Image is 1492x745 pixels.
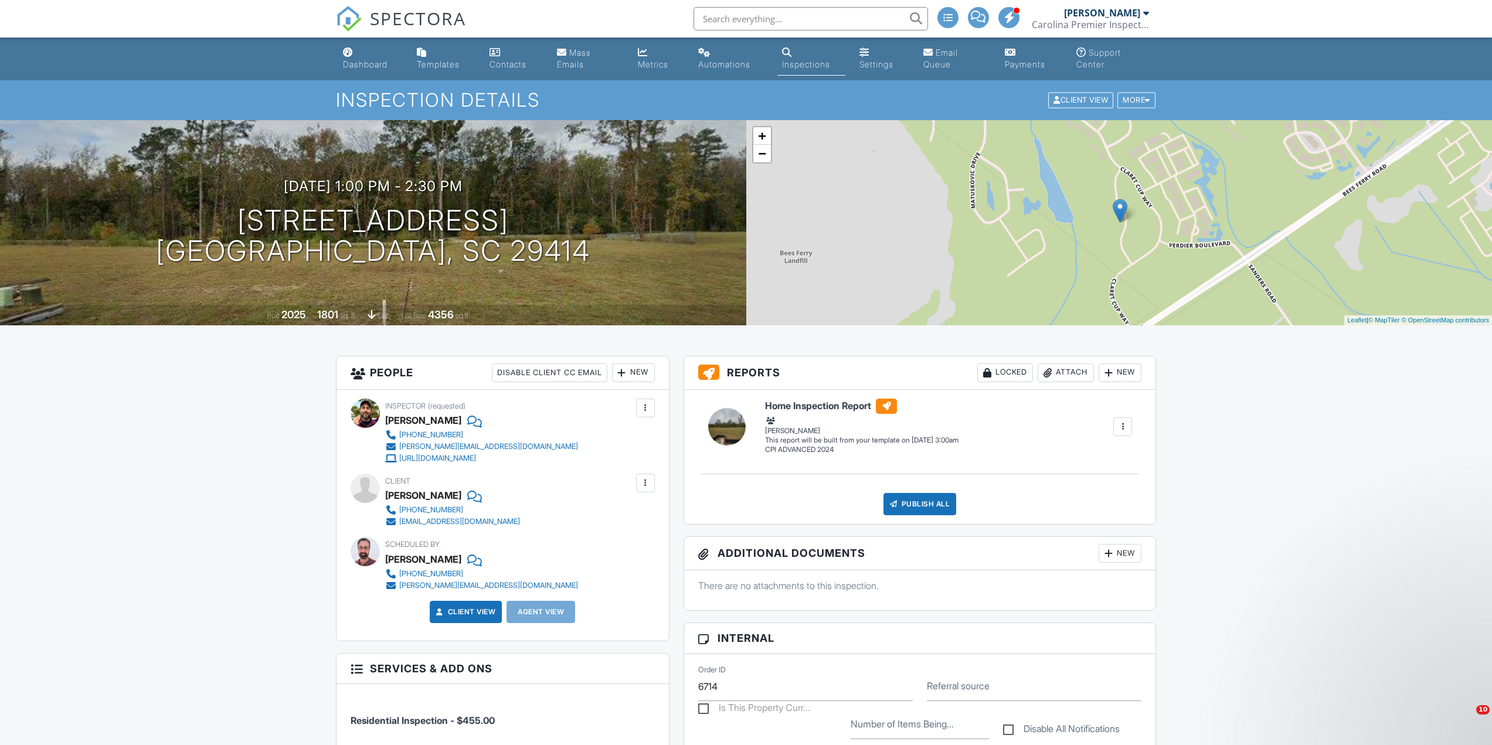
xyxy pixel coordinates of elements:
a: © OpenStreetMap contributors [1402,317,1489,324]
span: Lot Size [402,311,426,320]
h1: Inspection Details [336,90,1157,110]
a: [PERSON_NAME][EMAIL_ADDRESS][DOMAIN_NAME] [385,580,578,591]
div: 4356 [428,308,454,321]
label: Is This Property Currently Occupied? [698,702,810,717]
a: Payments [1000,42,1062,76]
div: New [1099,544,1141,563]
span: sq. ft. [340,311,356,320]
h3: [DATE] 1:00 pm - 2:30 pm [284,178,463,194]
a: Templates [412,42,475,76]
div: Contacts [490,59,526,69]
div: Attach [1038,363,1094,382]
div: New [1099,363,1141,382]
div: Support Center [1076,47,1121,69]
a: Support Center [1072,42,1154,76]
a: Client View [1047,95,1116,104]
div: [PERSON_NAME][EMAIL_ADDRESS][DOMAIN_NAME] [399,442,578,451]
div: Templates [417,59,460,69]
h1: [STREET_ADDRESS] [GEOGRAPHIC_DATA], SC 29414 [156,205,590,267]
div: 2025 [281,308,306,321]
h3: Internal [684,623,1156,654]
a: Email Queue [919,42,991,76]
div: Disable Client CC Email [492,363,607,382]
label: Disable All Notifications [1003,723,1120,738]
a: Settings [855,42,909,76]
div: [EMAIL_ADDRESS][DOMAIN_NAME] [399,517,520,526]
div: Automations [698,59,750,69]
div: Inspections [782,59,830,69]
input: Search everything... [694,7,928,30]
li: Service: Residential Inspection [351,693,655,736]
div: [PHONE_NUMBER] [399,505,463,515]
span: Built [267,311,280,320]
div: [PERSON_NAME] [385,411,461,429]
span: Scheduled By [385,540,440,549]
div: Metrics [638,59,668,69]
label: Order ID [698,665,726,675]
a: [PHONE_NUMBER] [385,568,578,580]
div: 1801 [317,308,338,321]
h3: People [337,356,669,390]
input: Number of Items Being Re-Inspected (If Re-Inspection) [851,710,989,739]
a: [PHONE_NUMBER] [385,429,578,441]
a: [EMAIL_ADDRESS][DOMAIN_NAME] [385,516,520,528]
div: | [1344,315,1492,325]
h6: Home Inspection Report [765,399,959,414]
span: 10 [1476,705,1490,715]
a: SPECTORA [336,16,466,40]
div: CPI ADVANCED 2024 [765,445,959,455]
h3: Services & Add ons [337,654,669,684]
div: Mass Emails [557,47,591,69]
div: Dashboard [343,59,388,69]
div: [PERSON_NAME] [1064,7,1140,19]
span: (requested) [428,402,465,410]
a: [PERSON_NAME][EMAIL_ADDRESS][DOMAIN_NAME] [385,441,578,453]
div: Client View [1048,93,1113,108]
div: New [612,363,655,382]
a: Client View [434,606,496,618]
a: Automations (Basic) [694,42,768,76]
span: sq.ft. [456,311,470,320]
span: Inspector [385,402,426,410]
a: Contacts [485,42,543,76]
div: [PERSON_NAME] [385,487,461,504]
div: Publish All [883,493,957,515]
a: Zoom out [753,145,771,162]
a: Dashboard [338,42,403,76]
div: More [1117,93,1155,108]
label: Number of Items Being Re-Inspected (If Re-Inspection) [851,717,954,730]
span: slab [378,311,390,320]
a: [URL][DOMAIN_NAME] [385,453,578,464]
a: [PHONE_NUMBER] [385,504,520,516]
div: [URL][DOMAIN_NAME] [399,454,476,463]
span: Residential Inspection - $455.00 [351,715,495,726]
a: Mass Emails [552,42,623,76]
img: The Best Home Inspection Software - Spectora [336,6,362,32]
div: This report will be built from your template on [DATE] 3:00am [765,436,959,445]
a: Leaflet [1347,317,1367,324]
div: Settings [859,59,893,69]
div: Payments [1005,59,1045,69]
div: [PHONE_NUMBER] [399,430,463,440]
label: Referral source [927,679,990,692]
a: Metrics [633,42,684,76]
div: Email Queue [923,47,958,69]
div: [PERSON_NAME][EMAIL_ADDRESS][DOMAIN_NAME] [399,581,578,590]
div: [PERSON_NAME] [765,414,959,436]
a: Inspections [777,42,845,76]
div: [PERSON_NAME] [385,550,461,568]
div: Carolina Premier Inspections LLC [1032,19,1149,30]
iframe: Intercom live chat [1452,705,1480,733]
span: SPECTORA [370,6,466,30]
div: Locked [977,363,1033,382]
a: © MapTiler [1368,317,1400,324]
a: Zoom in [753,127,771,145]
h3: Additional Documents [684,537,1156,570]
p: There are no attachments to this inspection. [698,579,1142,592]
span: Client [385,477,410,485]
h3: Reports [684,356,1156,390]
div: [PHONE_NUMBER] [399,569,463,579]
